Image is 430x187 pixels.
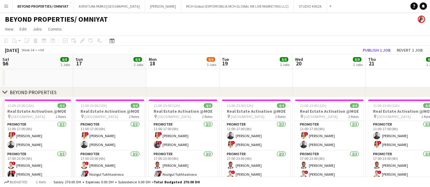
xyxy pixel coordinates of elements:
div: 3 Jobs [207,62,216,67]
span: Mon [149,57,157,62]
span: 11:00-23:00 (12h) [80,103,107,108]
span: ! [378,170,381,174]
span: View [5,26,13,32]
span: 2 Roles [275,114,286,119]
app-card-role: Promoter2/211:00-17:00 (6h)[PERSON_NAME]![PERSON_NAME] [222,121,290,151]
span: 19 [221,60,229,67]
app-card-role: Promoter2/211:00-17:00 (6h)![PERSON_NAME][PERSON_NAME] [295,121,364,151]
span: Thu [368,57,376,62]
div: BEYOND PROPERTIES [10,89,57,95]
span: 1 item [34,180,48,184]
span: 8/8 [353,57,361,62]
span: ! [85,162,89,165]
div: 2 Jobs [134,62,143,67]
span: ! [231,141,235,145]
a: Edit [17,25,29,33]
app-job-card: 11:00-23:00 (12h)4/4Real Estate Activation @MOE [GEOGRAPHIC_DATA]2 RolesPromoter2/211:00-17:00 (6... [149,100,217,180]
span: 8/9 [207,57,215,62]
span: Wed [295,57,303,62]
span: ! [158,132,162,136]
app-job-card: 11:00-23:00 (12h)4/4Real Estate Activation @MOE [GEOGRAPHIC_DATA]2 RolesPromoter2/211:00-17:00 (6... [222,100,290,180]
span: [GEOGRAPHIC_DATA] [377,114,411,119]
span: 4/4 [277,103,286,108]
app-job-card: 11:00-23:00 (12h)4/4Real Estate Activation @MOE [GEOGRAPHIC_DATA]2 RolesPromoter2/211:00-17:00 (6... [2,100,71,180]
span: [GEOGRAPHIC_DATA] [11,114,45,119]
span: ! [12,162,16,165]
span: Tue [222,57,229,62]
app-card-role: Promoter2/211:00-17:00 (6h)![PERSON_NAME][PERSON_NAME] [2,121,71,151]
span: [GEOGRAPHIC_DATA] [231,114,264,119]
span: ! [305,132,308,136]
span: 4/4 [350,103,359,108]
button: STUDIO KINZA [294,0,327,12]
app-card-role: Promoter2/217:00-23:00 (6h)![PERSON_NAME]!Nozigul Tukhtasinova [76,151,144,180]
span: Jobs [33,26,42,32]
span: Sat [2,57,9,62]
span: ! [378,141,381,145]
span: 16 [2,60,9,67]
span: 11:00-23:00 (12h) [373,103,400,108]
app-job-card: 11:00-23:00 (12h)4/4Real Estate Activation @MOE [GEOGRAPHIC_DATA]2 RolesPromoter2/211:00-17:00 (6... [295,100,364,180]
span: 20 [294,60,303,67]
span: 4/4 [131,103,139,108]
span: 2 Roles [202,114,212,119]
span: Budgeted [10,180,28,184]
span: 21 [367,60,376,67]
span: 17 [75,60,83,67]
span: 11:00-23:00 (12h) [154,103,180,108]
h3: Real Estate Activation @MOE [2,108,71,114]
h3: Real Estate Activation @MOE [295,108,364,114]
button: AVENTURA PARKS [GEOGRAPHIC_DATA] [74,0,145,12]
span: Week 34 [20,48,36,52]
app-card-role: Promoter2/211:00-17:00 (6h)![PERSON_NAME]![PERSON_NAME] [149,121,217,151]
span: 8/8 [133,57,142,62]
h1: BEYOND PROPERTIES/ OMNIYAT [5,15,108,24]
button: BEYOND PROPERTIES/ OMNIYAT [13,0,74,12]
span: ! [85,170,89,174]
span: Sun [76,57,83,62]
span: ! [305,170,308,174]
div: Salary 270.00 DH + Expenses 0.00 DH + Subsistence 0.00 DH = [54,180,200,184]
span: [GEOGRAPHIC_DATA] [158,114,191,119]
span: ! [12,170,16,174]
span: 18 [148,60,157,67]
div: +04 [38,48,44,52]
app-user-avatar: Ines de Puybaudet [418,16,425,23]
span: [GEOGRAPHIC_DATA] [84,114,118,119]
div: [DATE] [5,47,19,53]
a: View [2,25,16,33]
a: Comms [46,25,64,33]
span: 11:00-23:00 (12h) [227,103,253,108]
app-card-role: Promoter2/217:00-23:00 (6h)![PERSON_NAME]![PERSON_NAME] [2,151,71,180]
span: Total Budgeted 270.00 DH [154,180,200,184]
app-job-card: 11:00-23:00 (12h)4/4Real Estate Activation @MOE [GEOGRAPHIC_DATA]2 RolesPromoter2/211:00-17:00 (6... [76,100,144,180]
span: Comms [48,26,62,32]
app-card-role: Promoter2/217:00-23:00 (6h)[PERSON_NAME]![PERSON_NAME] [222,151,290,180]
span: 8/8 [280,57,288,62]
app-card-role: Promoter2/217:00-23:00 (6h)[PERSON_NAME]!Nozigul Tukhtasinova [149,151,217,180]
span: ! [12,132,16,136]
button: MCH Global (EXPOMOBILIA MCH GLOBAL ME LIVE MARKETING LLC) [181,0,294,12]
h3: Real Estate Activation @MOE [149,108,217,114]
span: 4/4 [58,103,66,108]
div: 2 Jobs [353,62,363,67]
a: Jobs [30,25,44,33]
button: Revert 1 job [394,46,425,54]
span: 2 Roles [129,114,139,119]
span: [GEOGRAPHIC_DATA] [304,114,338,119]
span: 8/8 [60,57,69,62]
button: Budgeted [3,179,28,185]
h3: Real Estate Activation @MOE [76,108,144,114]
span: ! [231,170,235,174]
span: Edit [20,26,27,32]
span: ! [158,170,162,174]
button: Publish 1 job [360,46,393,54]
app-card-role: Promoter2/211:00-17:00 (6h)![PERSON_NAME][PERSON_NAME] [76,121,144,151]
button: [PERSON_NAME] [145,0,181,12]
span: ! [158,141,162,145]
span: 11:00-23:00 (12h) [7,103,34,108]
